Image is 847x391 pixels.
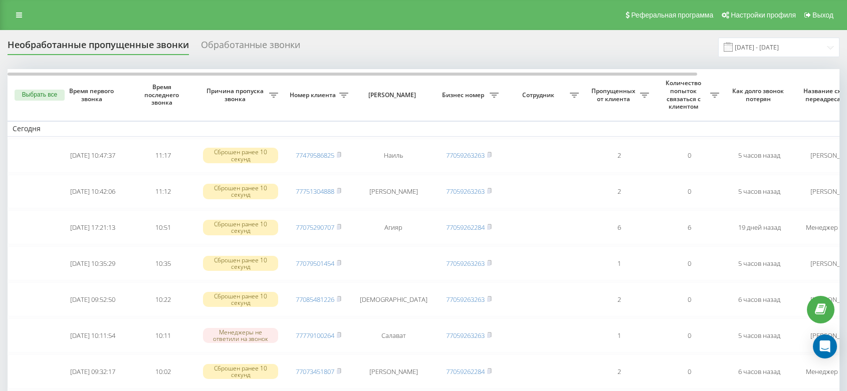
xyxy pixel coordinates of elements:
td: 0 [654,139,724,173]
td: 0 [654,318,724,352]
div: Сброшен ранее 10 секунд [203,364,278,379]
span: Время последнего звонка [136,83,190,107]
span: Бизнес номер [439,91,490,99]
a: 77059263263 [446,331,485,340]
td: 1 [584,318,654,352]
td: Салават [353,318,434,352]
td: 10:11 [128,318,198,352]
td: Наиль [353,139,434,173]
span: Номер клиента [288,91,339,99]
td: 11:17 [128,139,198,173]
a: 77059263263 [446,151,485,160]
td: 2 [584,139,654,173]
td: 10:02 [128,354,198,388]
td: 6 часов назад [724,354,794,388]
a: 77479586825 [296,151,334,160]
div: Сброшен ранее 10 секунд [203,220,278,235]
a: 77059263263 [446,187,485,196]
span: Настройки профиля [731,11,796,19]
td: 10:35 [128,246,198,280]
td: [DATE] 09:52:50 [58,282,128,316]
a: 77075290707 [296,223,334,232]
span: Сотрудник [509,91,570,99]
a: 77059262284 [446,223,485,232]
div: Open Intercom Messenger [813,334,837,358]
td: 6 [584,210,654,244]
td: 0 [654,175,724,209]
td: [DATE] 10:42:06 [58,175,128,209]
td: [DATE] 10:47:37 [58,139,128,173]
div: Необработанные пропущенные звонки [8,40,189,55]
td: 2 [584,175,654,209]
div: Сброшен ранее 10 секунд [203,184,278,199]
td: 2 [584,282,654,316]
span: Выход [812,11,833,19]
td: [PERSON_NAME] [353,354,434,388]
td: 5 часов назад [724,318,794,352]
span: Причина пропуска звонка [203,87,269,103]
td: [DATE] 10:35:29 [58,246,128,280]
td: [PERSON_NAME] [353,175,434,209]
span: Количество попыток связаться с клиентом [659,79,710,110]
td: 0 [654,354,724,388]
td: 2 [584,354,654,388]
td: Агияр [353,210,434,244]
td: 5 часов назад [724,139,794,173]
td: 19 дней назад [724,210,794,244]
td: [DATE] 17:21:13 [58,210,128,244]
td: 1 [584,246,654,280]
span: Пропущенных от клиента [589,87,640,103]
a: 77751304888 [296,187,334,196]
span: Время первого звонка [66,87,120,103]
td: 0 [654,246,724,280]
td: 6 [654,210,724,244]
a: 77779100264 [296,331,334,340]
td: 5 часов назад [724,246,794,280]
div: Менеджеры не ответили на звонок [203,328,278,343]
div: Обработанные звонки [201,40,300,55]
span: Как долго звонок потерян [732,87,786,103]
span: [PERSON_NAME] [362,91,425,99]
a: 77059263263 [446,259,485,268]
a: 77073451807 [296,367,334,376]
div: Сброшен ранее 10 секунд [203,256,278,271]
div: Сброшен ранее 10 секунд [203,292,278,307]
a: 77085481226 [296,295,334,304]
span: Реферальная программа [631,11,713,19]
td: 6 часов назад [724,282,794,316]
td: [DATE] 09:32:17 [58,354,128,388]
td: [DATE] 10:11:54 [58,318,128,352]
td: 5 часов назад [724,175,794,209]
td: 0 [654,282,724,316]
a: 77059262284 [446,367,485,376]
td: 10:22 [128,282,198,316]
div: Сброшен ранее 10 секунд [203,148,278,163]
a: 77079501454 [296,259,334,268]
td: [DEMOGRAPHIC_DATA] [353,282,434,316]
td: 11:12 [128,175,198,209]
button: Выбрать все [15,90,65,101]
td: 10:51 [128,210,198,244]
a: 77059263263 [446,295,485,304]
